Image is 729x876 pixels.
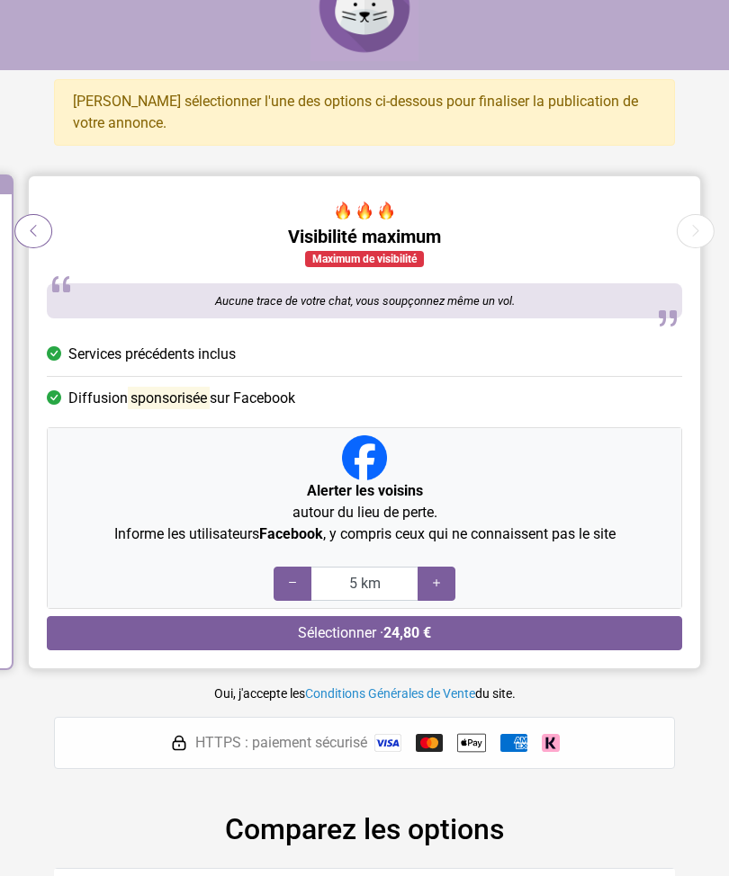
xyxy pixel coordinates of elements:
img: HTTPS : paiement sécurisé [170,734,188,752]
img: Facebook [342,435,387,480]
span: Aucune trace de votre chat, vous soupçonnez même un vol. [215,294,515,308]
strong: 24,80 € [383,624,431,641]
mark: sponsorisée [128,387,210,409]
p: autour du lieu de perte. [55,480,674,523]
span: HTTPS : paiement sécurisé [195,732,367,754]
div: [PERSON_NAME] sélectionner l'une des options ci-dessous pour finaliser la publication de votre an... [54,79,675,146]
strong: Facebook [259,525,323,542]
a: Conditions Générales de Vente [305,686,475,701]
strong: Alerter les voisins [307,482,423,499]
span: Services précédents inclus [68,344,236,365]
span: Diffusion sur Facebook [68,388,295,409]
small: Oui, j'accepte les du site. [214,686,516,701]
h2: Comparez les options [54,812,675,846]
button: Sélectionner ·24,80 € [47,616,682,650]
p: Informe les utilisateurs , y compris ceux qui ne connaissent pas le site [55,523,674,545]
img: Klarna [542,734,560,752]
img: American Express [500,734,527,752]
img: Apple Pay [457,729,486,757]
img: Mastercard [416,734,443,752]
h5: Visibilité maximum [47,226,682,247]
div: Maximum de visibilité [305,251,424,267]
img: Visa [374,734,401,752]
